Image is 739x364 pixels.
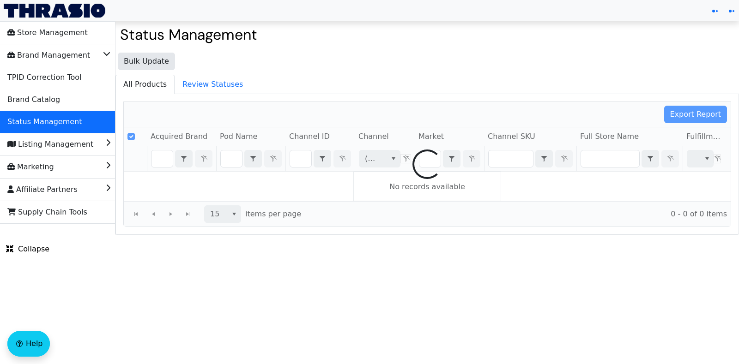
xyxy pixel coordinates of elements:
[6,244,49,255] span: Collapse
[118,53,175,70] button: Bulk Update
[7,114,82,129] span: Status Management
[120,26,734,43] h2: Status Management
[7,205,87,220] span: Supply Chain Tools
[7,182,78,197] span: Affiliate Partners
[26,338,42,349] span: Help
[4,4,105,18] img: Thrasio Logo
[7,48,90,63] span: Brand Management
[124,56,169,67] span: Bulk Update
[7,70,81,85] span: TPID Correction Tool
[116,75,174,94] span: All Products
[7,25,88,40] span: Store Management
[7,137,93,152] span: Listing Management
[7,92,60,107] span: Brand Catalog
[175,75,250,94] span: Review Statuses
[7,160,54,174] span: Marketing
[7,331,50,357] button: Help floatingactionbutton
